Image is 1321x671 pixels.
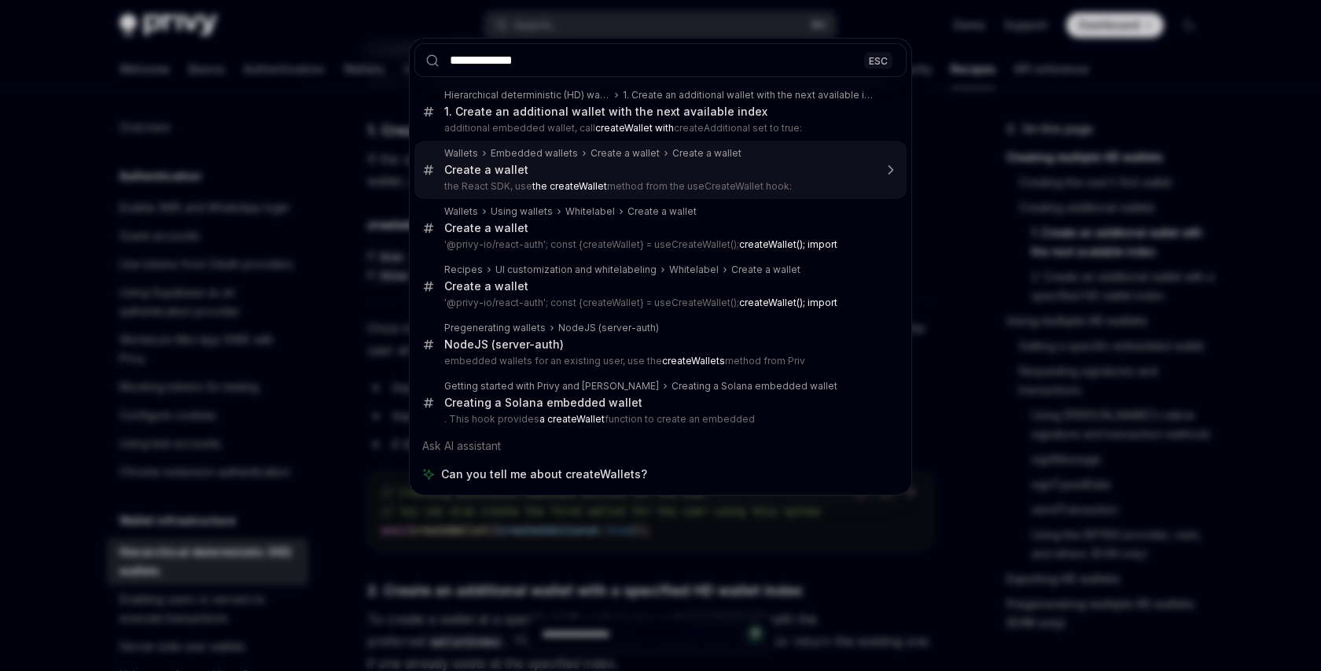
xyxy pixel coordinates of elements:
span: Can you tell me about createWallets? [441,466,647,482]
div: Ask AI assistant [414,432,907,460]
p: . This hook provides function to create an embedded [444,413,874,426]
div: Getting started with Privy and [PERSON_NAME] [444,380,659,393]
b: the createWallet [532,180,607,192]
p: '@privy-io/react-auth'; const {createWallet} = useCreateWallet(); [444,238,874,251]
div: ESC [864,52,892,68]
b: createWallet(); import [739,238,837,250]
div: 1. Create an additional wallet with the next available index [444,105,767,119]
div: NodeJS (server-auth) [444,337,564,352]
div: Create a wallet [672,147,741,160]
div: NodeJS (server-auth) [558,322,659,334]
div: Create a wallet [731,264,800,276]
div: Whitelabel [565,205,615,218]
div: UI customization and whitelabeling [495,264,657,276]
div: Hierarchical deterministic (HD) wallets [444,89,610,101]
div: Create a wallet [444,163,528,177]
div: 1. Create an additional wallet with the next available index [623,89,874,101]
div: Wallets [444,205,478,218]
div: Pregenerating wallets [444,322,546,334]
p: '@privy-io/react-auth'; const {createWallet} = useCreateWallet(); [444,297,874,309]
p: additional embedded wallet, call createAdditional set to true: [444,122,874,135]
b: createWallets [662,355,725,367]
div: Wallets [444,147,478,160]
b: a createWallet [539,413,605,425]
p: embedded wallets for an existing user, use the method from Priv [444,355,874,367]
b: createWallet(); import [739,297,837,308]
div: Create a wallet [591,147,660,160]
div: Create a wallet [627,205,697,218]
b: createWallet with [595,122,674,134]
p: the React SDK, use method from the useCreateWallet hook: [444,180,874,193]
div: Embedded wallets [491,147,578,160]
div: Using wallets [491,205,553,218]
div: Creating a Solana embedded wallet [444,396,642,410]
div: Recipes [444,264,483,276]
div: Whitelabel [669,264,719,276]
div: Create a wallet [444,221,528,235]
div: Create a wallet [444,279,528,293]
div: Creating a Solana embedded wallet [672,380,837,393]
